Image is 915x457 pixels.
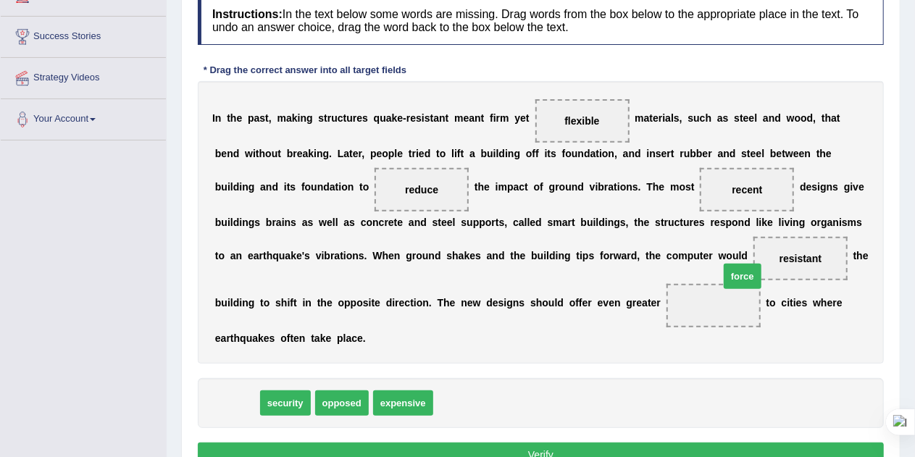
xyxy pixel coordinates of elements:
b: l [671,112,674,124]
b: b [696,148,703,159]
b: f [457,148,461,159]
b: a [343,217,349,228]
b: n [215,112,222,124]
b: l [754,112,757,124]
b: b [598,181,605,193]
b: r [327,112,331,124]
b: d [807,112,814,124]
b: o [602,148,609,159]
b: n [285,217,291,228]
b: n [372,217,379,228]
b: , [813,112,816,124]
b: u [572,148,578,159]
span: reduce [405,184,438,196]
b: d [425,148,431,159]
b: u [380,112,386,124]
b: m [670,181,679,193]
b: p [507,181,514,193]
b: t [782,148,785,159]
b: i [599,148,602,159]
b: e [661,148,667,159]
b: t [740,112,743,124]
b: n [629,148,635,159]
b: n [805,148,811,159]
b: b [481,148,488,159]
b: o [382,148,388,159]
b: k [308,148,314,159]
b: o [620,181,627,193]
b: u [272,148,278,159]
b: b [770,148,777,159]
b: b [215,148,222,159]
b: i [647,148,650,159]
b: g [323,148,330,159]
b: s [291,217,296,228]
b: s [723,112,729,124]
b: t [287,181,291,193]
b: e [356,112,362,124]
b: c [361,217,367,228]
b: c [379,217,385,228]
b: t [461,148,464,159]
b: t [614,181,617,193]
b: a [609,181,614,193]
b: l [451,148,454,159]
b: d [584,148,590,159]
b: a [665,112,671,124]
b: n [769,112,775,124]
b: t [822,112,825,124]
span: Drop target [535,99,630,143]
b: w [785,148,793,159]
b: n [227,148,233,159]
b: r [496,112,500,124]
b: r [680,148,683,159]
b: s [290,181,296,193]
b: u [311,181,317,193]
b: a [303,148,309,159]
b: u [221,217,227,228]
b: t [324,112,327,124]
b: , [680,112,682,124]
b: c [519,181,525,193]
b: r [555,181,559,193]
b: , [362,148,364,159]
b: t [747,148,751,159]
b: - [403,112,406,124]
b: s [362,112,368,124]
b: e [327,217,333,228]
b: n [348,181,354,193]
b: i [239,181,242,193]
b: e [397,148,403,159]
b: e [777,148,782,159]
b: d [233,148,240,159]
b: t [446,112,449,124]
b: n [439,112,446,124]
b: a [718,148,724,159]
b: s [318,112,324,124]
span: recent [732,184,762,196]
b: t [650,112,653,124]
b: o [680,181,686,193]
b: , [269,112,272,124]
b: i [545,148,548,159]
a: Strategy Videos [1,58,166,94]
b: r [604,181,608,193]
b: l [395,148,398,159]
b: w [245,148,253,159]
b: h [706,112,712,124]
b: m [498,181,507,193]
b: r [412,148,416,159]
b: e [353,148,359,159]
b: r [272,217,276,228]
b: t [277,148,281,159]
b: q [374,112,380,124]
b: a [330,181,335,193]
b: u [331,112,338,124]
b: t [475,181,478,193]
b: d [800,181,806,193]
b: k [392,112,398,124]
b: d [233,217,240,228]
b: o [341,181,348,193]
b: e [751,148,756,159]
b: i [422,112,425,124]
